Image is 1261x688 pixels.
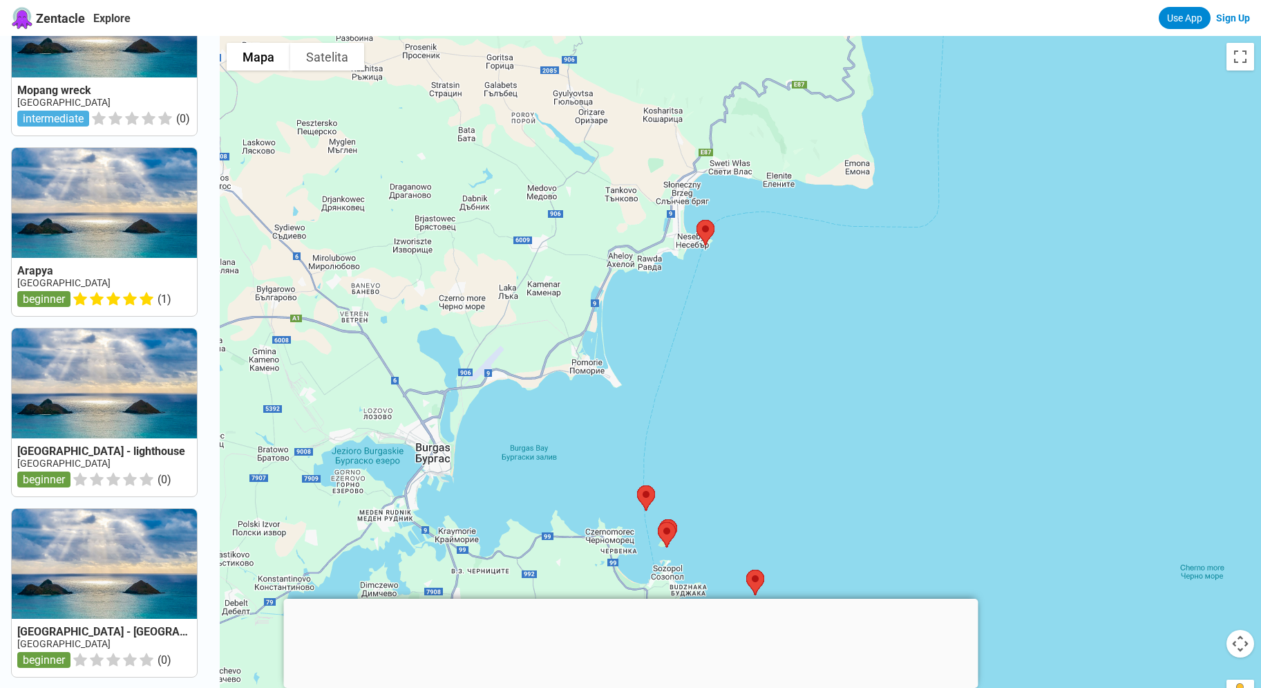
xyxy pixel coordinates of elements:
button: Sterowanie kamerą na mapie [1226,630,1254,658]
span: Zentacle [36,11,85,26]
a: [GEOGRAPHIC_DATA] [17,458,111,469]
img: Zentacle logo [11,7,33,29]
button: Pokaż mapę ulic [227,43,290,71]
a: Sign Up [1216,12,1250,24]
button: Włącz widok pełnoekranowy [1226,43,1254,71]
iframe: Advertisement [283,599,978,685]
a: Use App [1159,7,1211,29]
a: Zentacle logoZentacle [11,7,85,29]
a: Explore [93,12,131,25]
button: Pokaż zdjęcia satelitarne [290,43,364,71]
